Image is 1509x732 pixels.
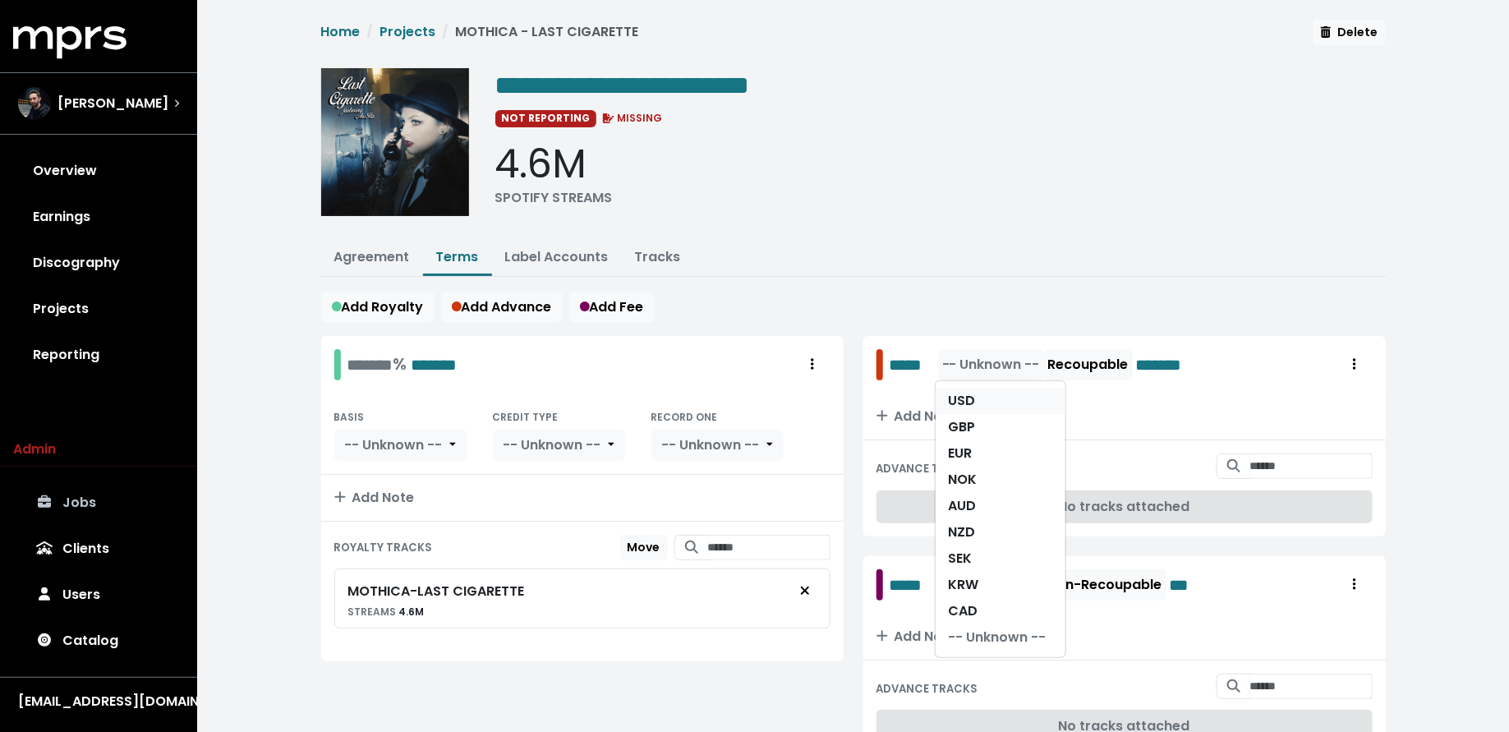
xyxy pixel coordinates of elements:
a: Projects [380,22,436,41]
a: Clients [13,526,184,572]
button: Add Fee [569,292,655,323]
a: mprs logo [13,32,127,51]
a: Terms [436,247,479,266]
span: Edit value [412,357,458,373]
span: NOT REPORTING [495,110,597,127]
img: The selected account / producer [18,87,51,120]
div: [EMAIL_ADDRESS][DOMAIN_NAME] [18,692,179,711]
button: [EMAIL_ADDRESS][DOMAIN_NAME] [13,691,184,712]
button: Remove royalty target [787,576,823,607]
button: Add Note [321,475,844,521]
span: Recoupable [1048,355,1129,374]
a: KRW [936,572,1065,598]
div: MOTHICA - LAST CIGARETTE [348,582,525,601]
button: -- Unknown -- [651,430,784,461]
small: ADVANCE TRACKS [876,681,978,697]
button: Add Advance [441,292,563,323]
input: Search for tracks by title and link them to this royalty [708,535,830,560]
span: Edit value [1170,573,1198,597]
div: SPOTIFY STREAMS [495,188,613,208]
a: Earnings [13,194,184,240]
span: MISSING [600,111,663,125]
input: Search for tracks by title and link them to this advance [1250,453,1373,479]
a: Jobs [13,480,184,526]
button: Add Royalty [321,292,435,323]
button: -- Unknown -- [493,430,625,461]
span: Edit value [1136,352,1211,377]
img: Album cover for this project [321,68,469,216]
span: Add Note [334,488,415,507]
a: Discography [13,240,184,286]
button: -- Unknown -- [938,349,1044,380]
span: Edit value [890,352,935,377]
small: 4.6M [348,605,425,619]
a: Overview [13,148,184,194]
a: NZD [936,519,1065,546]
a: Label Accounts [505,247,609,266]
button: -- Unknown -- [334,430,467,461]
small: RECORD ONE [651,410,718,424]
a: Projects [13,286,184,332]
button: Royalty administration options [794,349,830,380]
a: -- Unknown -- [936,624,1065,651]
span: Delete [1321,24,1378,40]
span: Add Royalty [332,297,424,316]
span: Add Note [876,627,957,646]
span: -- Unknown -- [504,435,601,454]
a: SEK [936,546,1065,572]
input: Search for tracks by title and link them to this advance [1250,674,1373,699]
button: Delete [1313,20,1385,45]
span: Edit value [890,573,935,597]
a: Agreement [334,247,410,266]
span: Add Note [876,407,957,426]
a: CAD [936,598,1065,624]
a: GBP [936,414,1065,440]
button: Royalty administration options [1336,349,1373,380]
span: Move [628,539,660,555]
a: USD [936,388,1065,414]
a: Reporting [13,332,184,378]
li: MOTHICA - LAST CIGARETTE [436,22,639,42]
a: AUD [936,493,1065,519]
small: ROYALTY TRACKS [334,540,433,555]
a: EUR [936,440,1065,467]
span: [PERSON_NAME] [58,94,168,113]
span: -- Unknown -- [345,435,443,454]
button: Move [620,535,668,560]
span: STREAMS [348,605,397,619]
span: Add Fee [580,297,644,316]
a: Catalog [13,618,184,664]
small: CREDIT TYPE [493,410,559,424]
span: Non-Recoupable [1048,575,1162,594]
span: Add Advance [452,297,552,316]
span: Edit value [495,72,750,99]
button: Add Note [863,394,1386,440]
span: % [393,352,407,375]
a: Users [13,572,184,618]
span: -- Unknown -- [662,435,760,454]
span: -- Unknown -- [942,355,1040,374]
button: Royalty administration options [1336,569,1373,601]
button: Non-Recoupable [1044,569,1166,601]
button: Recoupable [1044,349,1133,380]
a: NOK [936,467,1065,493]
a: Home [321,22,361,41]
nav: breadcrumb [321,22,639,55]
small: ADVANCE TRACKS [876,461,978,476]
span: Edit value [347,357,393,373]
div: 4.6M [495,140,613,188]
a: Tracks [635,247,681,266]
div: No tracks attached [876,490,1373,523]
small: BASIS [334,410,365,424]
button: Add Note [863,614,1386,660]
